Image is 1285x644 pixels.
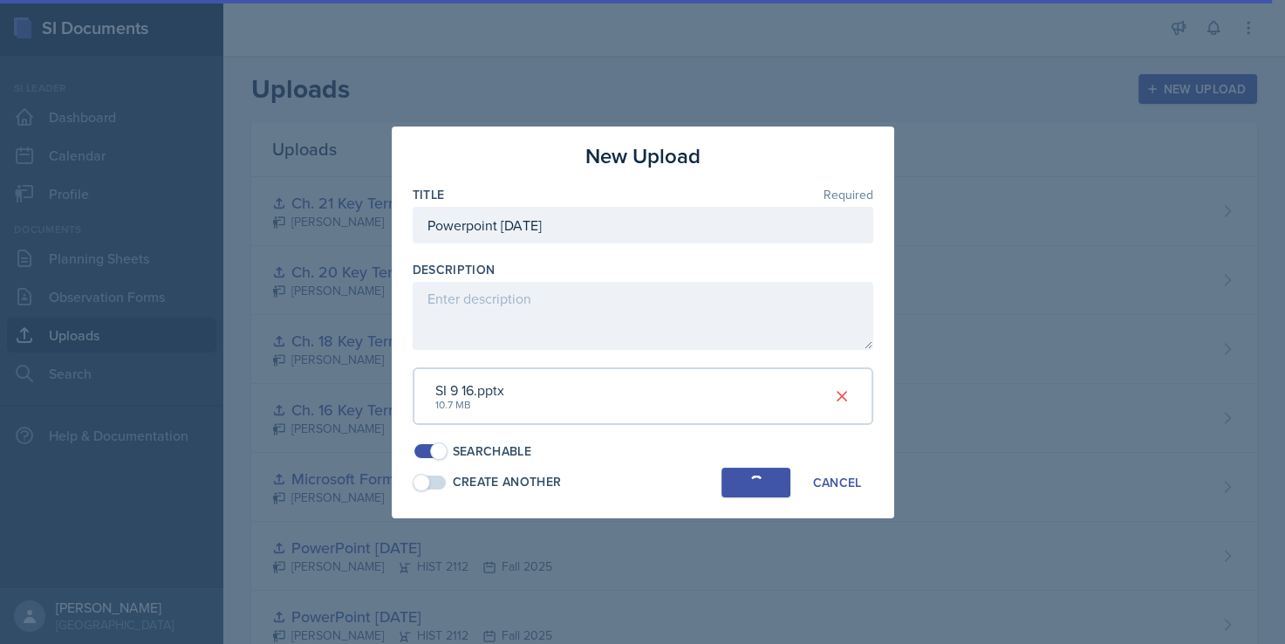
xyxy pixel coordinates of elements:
div: Cancel [812,476,861,490]
label: Description [413,261,496,278]
div: 10.7 MB [435,397,504,413]
button: Cancel [801,468,872,497]
input: Enter title [413,207,873,243]
label: Title [413,186,445,203]
div: Create Another [453,473,562,491]
div: Searchable [453,442,532,461]
div: SI 9 16.pptx [435,380,504,401]
span: Required [824,188,873,201]
h3: New Upload [585,140,701,172]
